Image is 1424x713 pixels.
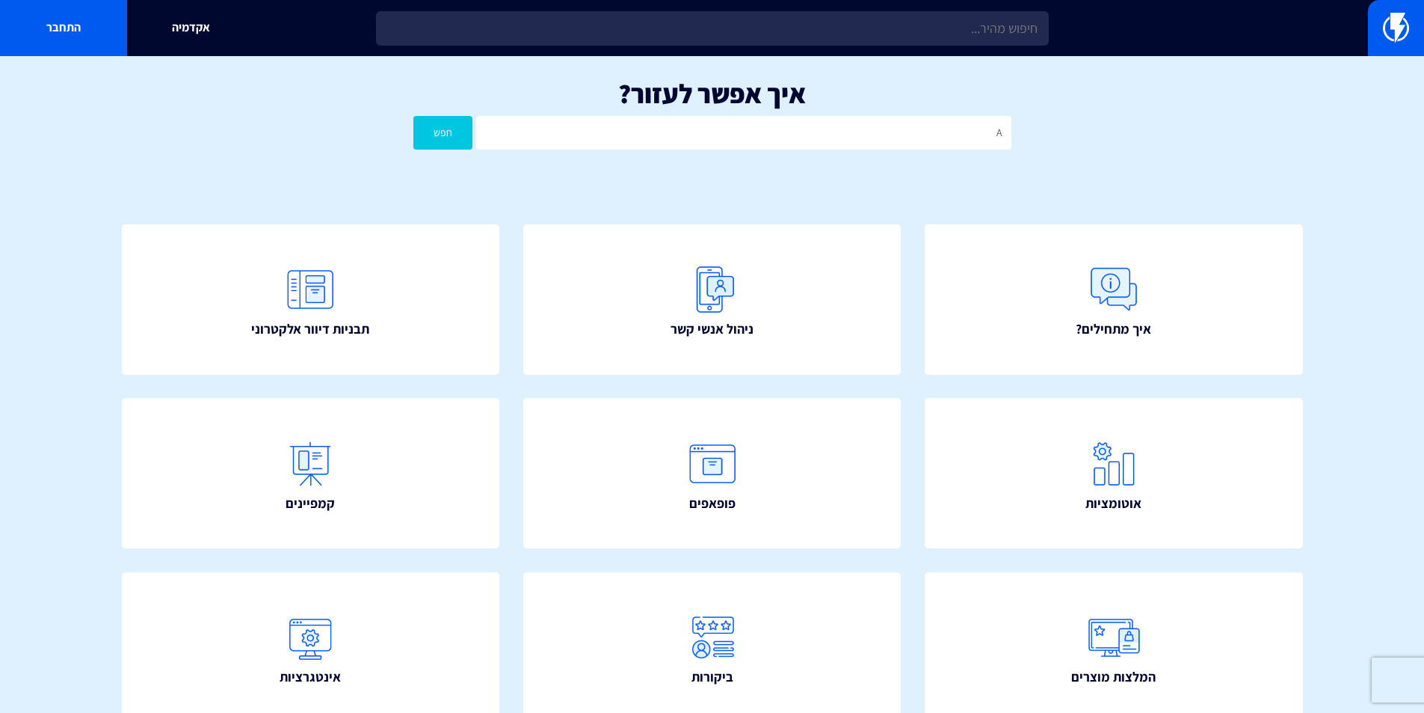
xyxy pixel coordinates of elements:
a: פופאפים [523,398,901,548]
span: המלצות מוצרים [1071,667,1156,687]
input: חיפוש [476,116,1011,150]
span: אוטומציות [1085,494,1141,513]
span: ביקורות [691,667,733,687]
span: אינטגרציות [280,667,341,687]
a: קמפיינים [122,398,500,548]
span: תבניות דיוור אלקטרוני [251,319,369,339]
a: אוטומציות [925,398,1303,548]
span: קמפיינים [286,494,335,513]
a: תבניות דיוור אלקטרוני [122,224,500,375]
a: ניהול אנשי קשר [523,224,901,375]
a: איך מתחילים? [925,224,1303,375]
h1: איך אפשר לעזור? [22,79,1402,108]
span: ניהול אנשי קשר [671,319,753,339]
button: חפש [413,116,473,150]
input: חיפוש מהיר... [376,11,1049,46]
span: פופאפים [689,494,736,513]
span: איך מתחילים? [1076,319,1151,339]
